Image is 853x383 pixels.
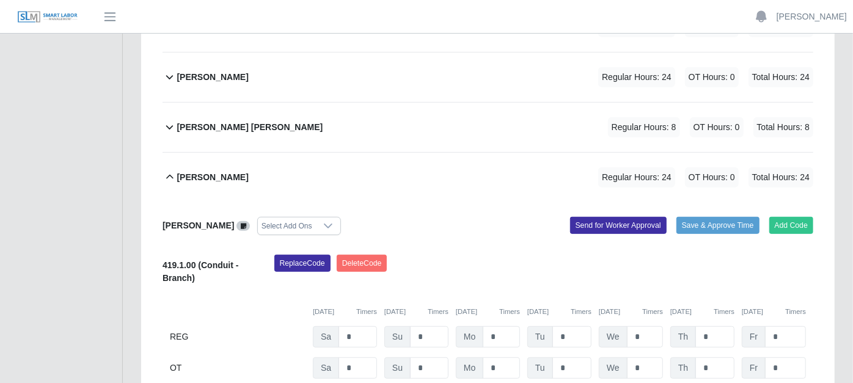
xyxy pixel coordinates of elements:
[170,326,306,348] div: REG
[599,357,628,379] span: We
[527,326,553,348] span: Tu
[258,217,316,235] div: Select Add Ons
[753,117,813,137] span: Total Hours: 8
[685,167,739,188] span: OT Hours: 0
[749,67,813,87] span: Total Hours: 24
[356,307,377,317] button: Timers
[598,67,675,87] span: Regular Hours: 24
[608,117,680,137] span: Regular Hours: 8
[163,221,234,230] b: [PERSON_NAME]
[428,307,448,317] button: Timers
[742,307,806,317] div: [DATE]
[599,307,663,317] div: [DATE]
[170,357,306,379] div: OT
[384,307,448,317] div: [DATE]
[570,217,667,234] button: Send for Worker Approval
[163,153,813,202] button: [PERSON_NAME] Regular Hours: 24 OT Hours: 0 Total Hours: 24
[685,67,739,87] span: OT Hours: 0
[177,171,248,184] b: [PERSON_NAME]
[177,71,248,84] b: [PERSON_NAME]
[456,307,520,317] div: [DATE]
[236,221,250,230] a: View/Edit Notes
[163,103,813,152] button: [PERSON_NAME] [PERSON_NAME] Regular Hours: 8 OT Hours: 0 Total Hours: 8
[456,357,483,379] span: Mo
[742,357,766,379] span: Fr
[313,326,339,348] span: Sa
[274,255,331,272] button: ReplaceCode
[571,307,591,317] button: Timers
[714,307,734,317] button: Timers
[163,260,238,283] b: 419.1.00 (Conduit - Branch)
[642,307,663,317] button: Timers
[769,217,814,234] button: Add Code
[527,357,553,379] span: Tu
[384,357,411,379] span: Su
[337,255,387,272] button: DeleteCode
[742,326,766,348] span: Fr
[749,167,813,188] span: Total Hours: 24
[177,121,323,134] b: [PERSON_NAME] [PERSON_NAME]
[163,53,813,102] button: [PERSON_NAME] Regular Hours: 24 OT Hours: 0 Total Hours: 24
[313,307,377,317] div: [DATE]
[456,326,483,348] span: Mo
[599,326,628,348] span: We
[690,117,744,137] span: OT Hours: 0
[313,357,339,379] span: Sa
[785,307,806,317] button: Timers
[777,10,847,23] a: [PERSON_NAME]
[499,307,520,317] button: Timers
[384,326,411,348] span: Su
[670,326,696,348] span: Th
[670,307,734,317] div: [DATE]
[670,357,696,379] span: Th
[17,10,78,24] img: SLM Logo
[527,307,591,317] div: [DATE]
[598,167,675,188] span: Regular Hours: 24
[676,217,760,234] button: Save & Approve Time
